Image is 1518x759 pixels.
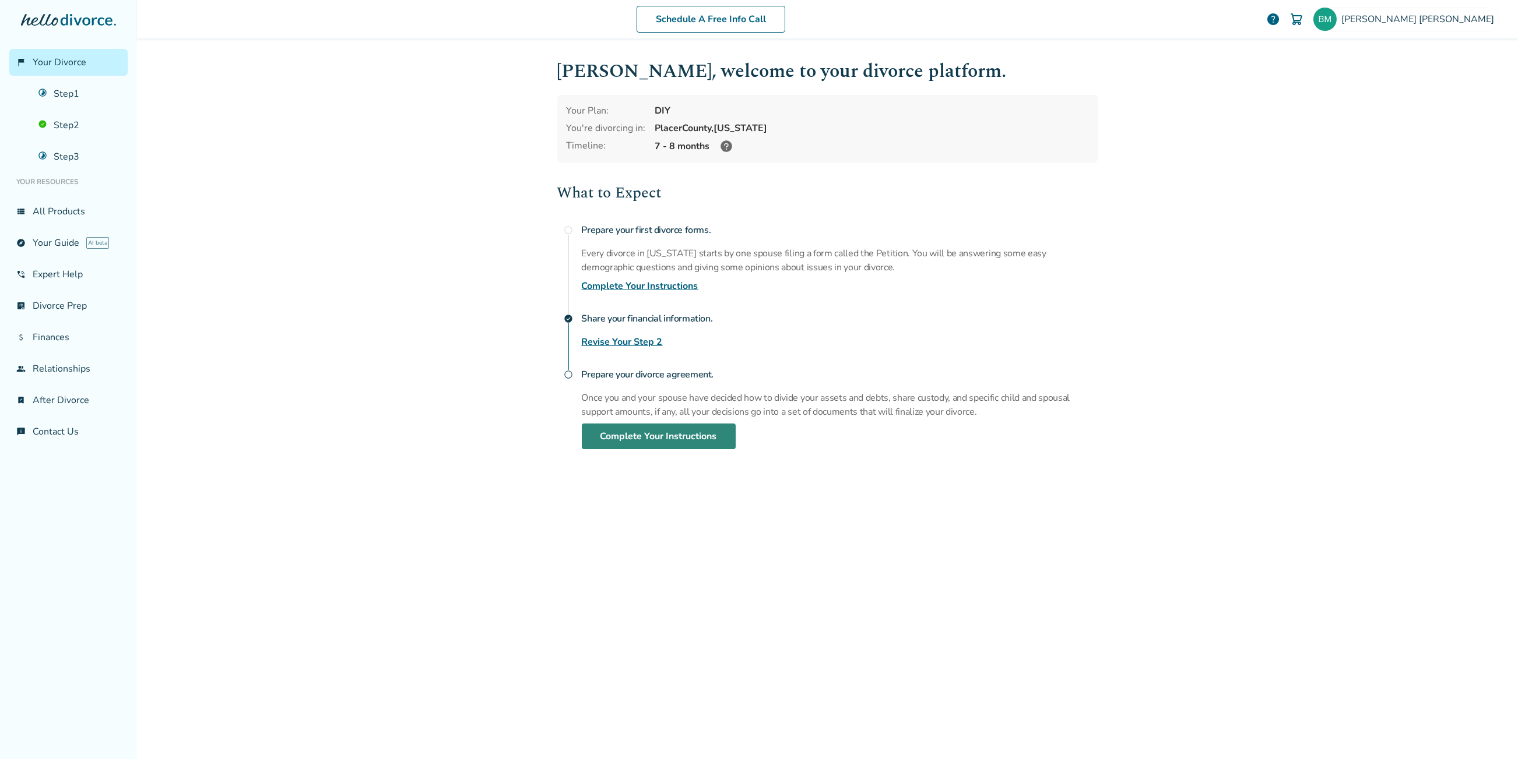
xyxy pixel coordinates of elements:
[86,237,109,249] span: AI beta
[564,225,574,235] span: radio_button_unchecked
[9,170,128,193] li: Your Resources
[31,112,128,139] a: Step2
[9,355,128,382] a: groupRelationships
[1289,12,1303,26] img: Cart
[16,427,26,436] span: chat_info
[1266,12,1280,26] a: help
[567,122,646,135] div: You're divorcing in:
[564,314,574,323] span: check_circle
[582,391,1098,419] p: Once you and your spouse have decided how to divide your assets and debts, share custody, and spe...
[31,143,128,170] a: Step3
[557,57,1098,86] h1: [PERSON_NAME] , welcome to your divorce platform.
[582,307,1098,330] h4: Share your financial information.
[564,370,574,379] span: radio_button_unchecked
[9,418,128,445] a: chat_infoContact Us
[637,6,785,33] a: Schedule A Free Info Call
[1341,13,1499,26] span: [PERSON_NAME] [PERSON_NAME]
[9,292,128,319] a: list_alt_checkDivorce Prep
[16,364,26,373] span: group
[582,246,1098,274] p: Every divorce in [US_STATE] starts by one spouse filing a form called the Petition. You will be a...
[16,207,26,216] span: view_list
[582,279,698,293] a: Complete Your Instructions
[16,333,26,342] span: attach_money
[557,181,1098,204] h2: What to Expect
[1313,8,1337,31] img: Brianna Matheus
[655,122,1089,135] div: Placer County, [US_STATE]
[655,104,1089,117] div: DIY
[582,335,663,349] a: Revise Your Step 2
[9,198,128,225] a: view_listAll Products
[9,261,128,288] a: phone_in_talkExpert Help
[9,230,128,256] a: exploreYour GuideAI beta
[16,238,26,248] span: explore
[567,104,646,117] div: Your Plan:
[567,139,646,153] div: Timeline:
[9,49,128,76] a: flag_2Your Divorce
[9,387,128,414] a: bookmark_checkAfter Divorce
[31,80,128,107] a: Step1
[655,139,1089,153] div: 7 - 8 months
[33,56,86,69] span: Your Divorce
[16,396,26,405] span: bookmark_check
[9,324,128,351] a: attach_moneyFinances
[582,363,1098,386] h4: Prepare your divorce agreement.
[582,218,1098,242] h4: Prepare your first divorce forms.
[16,301,26,310] span: list_alt_check
[16,58,26,67] span: flag_2
[1460,703,1518,759] iframe: Chat Widget
[582,423,736,449] a: Complete Your Instructions
[16,270,26,279] span: phone_in_talk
